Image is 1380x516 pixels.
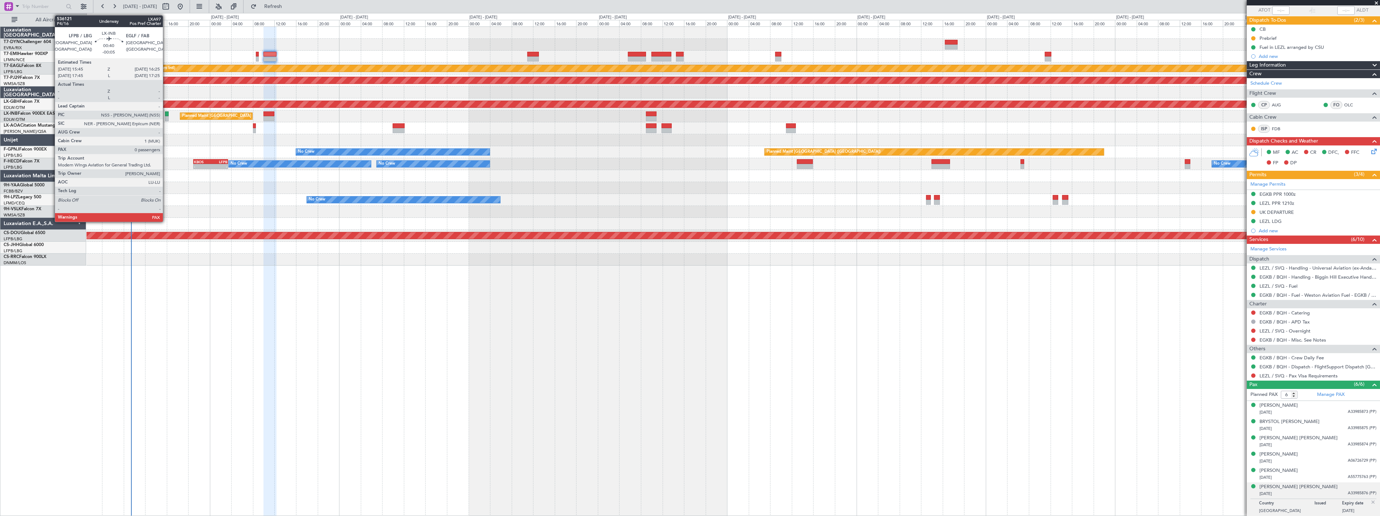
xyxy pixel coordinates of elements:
[124,20,145,26] div: 08:00
[4,40,20,44] span: T7-DYN
[1259,209,1294,215] div: UK DEPARTURE
[1290,160,1297,167] span: DP
[1051,20,1072,26] div: 12:00
[274,20,296,26] div: 12:00
[986,20,1008,26] div: 00:00
[1370,499,1376,506] img: close
[1249,300,1267,308] span: Charter
[19,17,76,22] span: All Aircraft
[964,20,986,26] div: 20:00
[4,123,55,128] a: LX-AOACitation Mustang
[1259,53,1376,59] div: Add new
[1214,158,1231,169] div: No Crew
[1250,80,1282,87] a: Schedule Crew
[835,20,857,26] div: 20:00
[1259,355,1324,361] a: EGKB / BQH - Crew Daily Fee
[663,20,684,26] div: 12:00
[188,20,210,26] div: 20:00
[1259,426,1272,431] span: [DATE]
[1259,501,1314,508] p: Country
[767,147,881,157] div: Planned Maint [GEOGRAPHIC_DATA] ([GEOGRAPHIC_DATA])
[857,20,878,26] div: 00:00
[4,111,61,116] a: LX-INBFalcon 900EX EASy II
[1094,20,1115,26] div: 20:00
[1249,255,1269,263] span: Dispatch
[447,20,469,26] div: 20:00
[706,20,727,26] div: 20:00
[1272,6,1290,15] input: --:--
[1354,16,1364,24] span: (2/3)
[1259,283,1297,289] a: LEZL / SVQ - Fuel
[1330,101,1342,109] div: FO
[4,195,18,199] span: 9H-LPZ
[4,64,21,68] span: T7-EAGL
[1259,373,1338,379] a: LEZL / SVQ - Pax Visa Requirements
[4,64,41,68] a: T7-EAGLFalcon 8X
[4,153,22,158] a: LFPB/LBG
[900,20,921,26] div: 08:00
[123,3,157,10] span: [DATE] - [DATE]
[194,160,211,164] div: KBOS
[211,160,227,164] div: LFPB
[4,76,40,80] a: T7-PJ29Falcon 7X
[194,164,211,169] div: -
[4,207,21,211] span: 9H-VSLK
[382,20,404,26] div: 08:00
[1249,137,1318,145] span: Dispatch Checks and Weather
[4,255,46,259] a: CS-RRCFalcon 900LX
[1259,467,1298,474] div: [PERSON_NAME]
[1259,418,1320,426] div: BRYSTOL [PERSON_NAME]
[1259,410,1272,415] span: [DATE]
[1180,20,1202,26] div: 12:00
[4,52,18,56] span: T7-EMI
[1259,435,1338,442] div: [PERSON_NAME] [PERSON_NAME]
[1259,265,1376,271] a: LEZL / SVQ - Handling - Universal Aviation (ex-Andalucia Aviation) LEZL/SVQ
[4,105,25,110] a: EDLW/DTM
[211,14,239,21] div: [DATE] - [DATE]
[1249,61,1286,69] span: Leg Information
[469,20,490,26] div: 00:00
[1116,14,1144,21] div: [DATE] - [DATE]
[1273,160,1278,167] span: FP
[1259,292,1376,298] a: EGKB / BQH - Fuel - Weston Aviation Fuel - EGKB / BQH
[4,76,20,80] span: T7-PJ29
[182,111,296,122] div: Planned Maint [GEOGRAPHIC_DATA] ([GEOGRAPHIC_DATA])
[361,20,383,26] div: 04:00
[1259,218,1282,224] div: LEZL LDG
[1249,113,1276,122] span: Cabin Crew
[1328,149,1339,156] span: DFC,
[512,20,533,26] div: 08:00
[555,20,577,26] div: 16:00
[4,147,19,152] span: F-GPNJ
[576,20,598,26] div: 20:00
[1348,458,1376,464] span: A06726729 (PP)
[4,81,25,86] a: WMSA/SZB
[102,20,124,26] div: 04:00
[231,158,247,169] div: No Crew
[1249,381,1257,389] span: Pax
[1354,380,1364,388] span: (6/6)
[4,147,47,152] a: F-GPNJFalcon 900EX
[921,20,943,26] div: 12:00
[309,194,325,205] div: No Crew
[1272,126,1288,132] a: FDB
[4,40,51,44] a: T7-DYNChallenger 604
[4,123,20,128] span: LX-AOA
[1356,7,1368,14] span: ALDT
[4,189,23,194] a: FCBB/BZV
[1292,149,1298,156] span: AC
[1249,70,1262,78] span: Crew
[4,183,20,187] span: 9H-YAA
[1259,35,1276,41] div: Prebrief
[1310,149,1316,156] span: CR
[1348,425,1376,431] span: A33985875 (PP)
[4,243,19,247] span: CS-JHH
[296,20,318,26] div: 16:00
[4,212,25,218] a: WMSA/SZB
[8,14,79,26] button: All Aircraft
[4,260,26,266] a: DNMM/LOS
[1259,451,1298,458] div: [PERSON_NAME]
[1249,171,1266,179] span: Permits
[1029,20,1051,26] div: 08:00
[4,45,22,51] a: EVRA/RIX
